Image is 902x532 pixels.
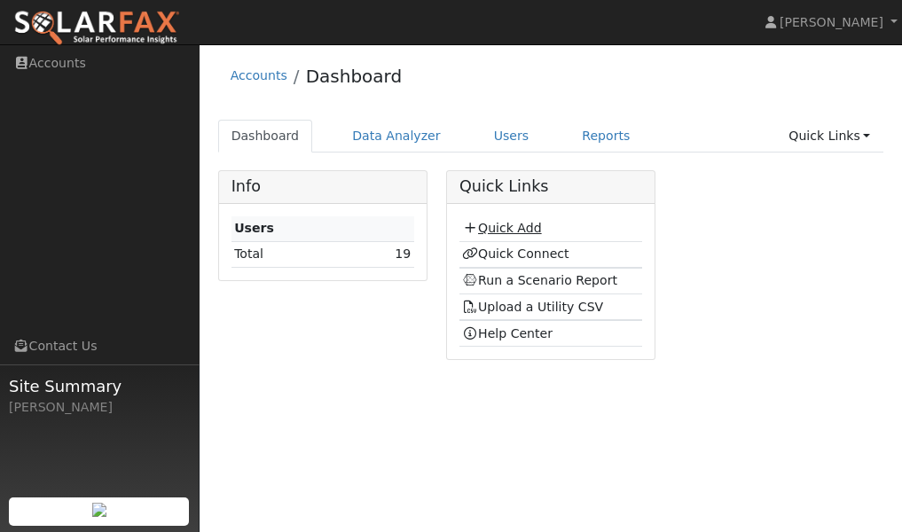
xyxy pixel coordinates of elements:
[306,66,403,87] a: Dashboard
[569,120,643,153] a: Reports
[462,273,617,287] a: Run a Scenario Report
[9,374,190,398] span: Site Summary
[9,398,190,417] div: [PERSON_NAME]
[462,221,541,235] a: Quick Add
[395,246,411,261] a: 19
[231,177,414,196] h5: Info
[459,177,642,196] h5: Quick Links
[218,120,313,153] a: Dashboard
[231,68,287,82] a: Accounts
[462,300,603,314] a: Upload a Utility CSV
[775,120,883,153] a: Quick Links
[462,326,553,340] a: Help Center
[780,15,883,29] span: [PERSON_NAME]
[339,120,454,153] a: Data Analyzer
[231,241,344,267] td: Total
[13,10,180,47] img: SolarFax
[92,503,106,517] img: retrieve
[481,120,543,153] a: Users
[234,221,274,235] strong: Users
[462,246,569,261] a: Quick Connect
